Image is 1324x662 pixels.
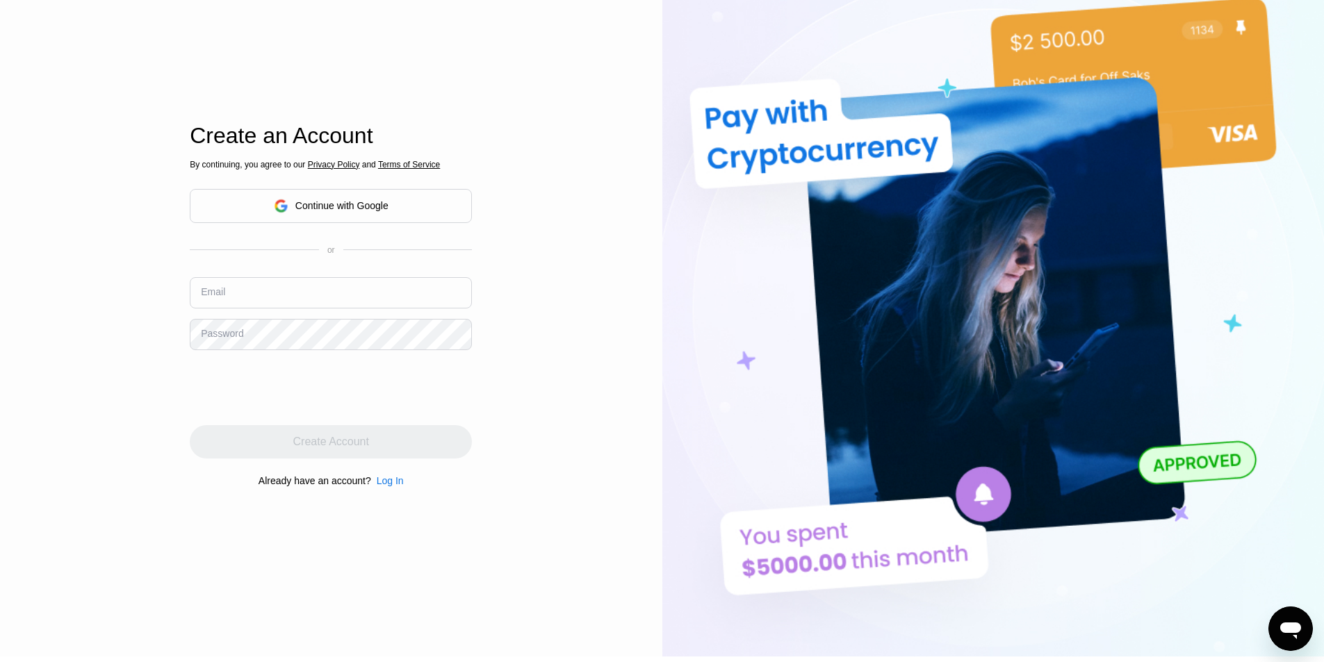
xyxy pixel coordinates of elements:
div: Password [201,328,243,339]
span: Privacy Policy [308,160,360,169]
iframe: reCAPTCHA [190,361,401,415]
div: Log In [371,475,404,486]
span: Terms of Service [378,160,440,169]
div: Already have an account? [259,475,371,486]
iframe: Button to launch messaging window [1268,606,1313,651]
div: By continuing, you agree to our [190,160,472,169]
span: and [359,160,378,169]
div: or [327,245,335,255]
div: Continue with Google [190,189,472,223]
div: Continue with Google [295,200,389,211]
div: Create an Account [190,123,472,149]
div: Email [201,286,225,297]
div: Log In [377,475,404,486]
